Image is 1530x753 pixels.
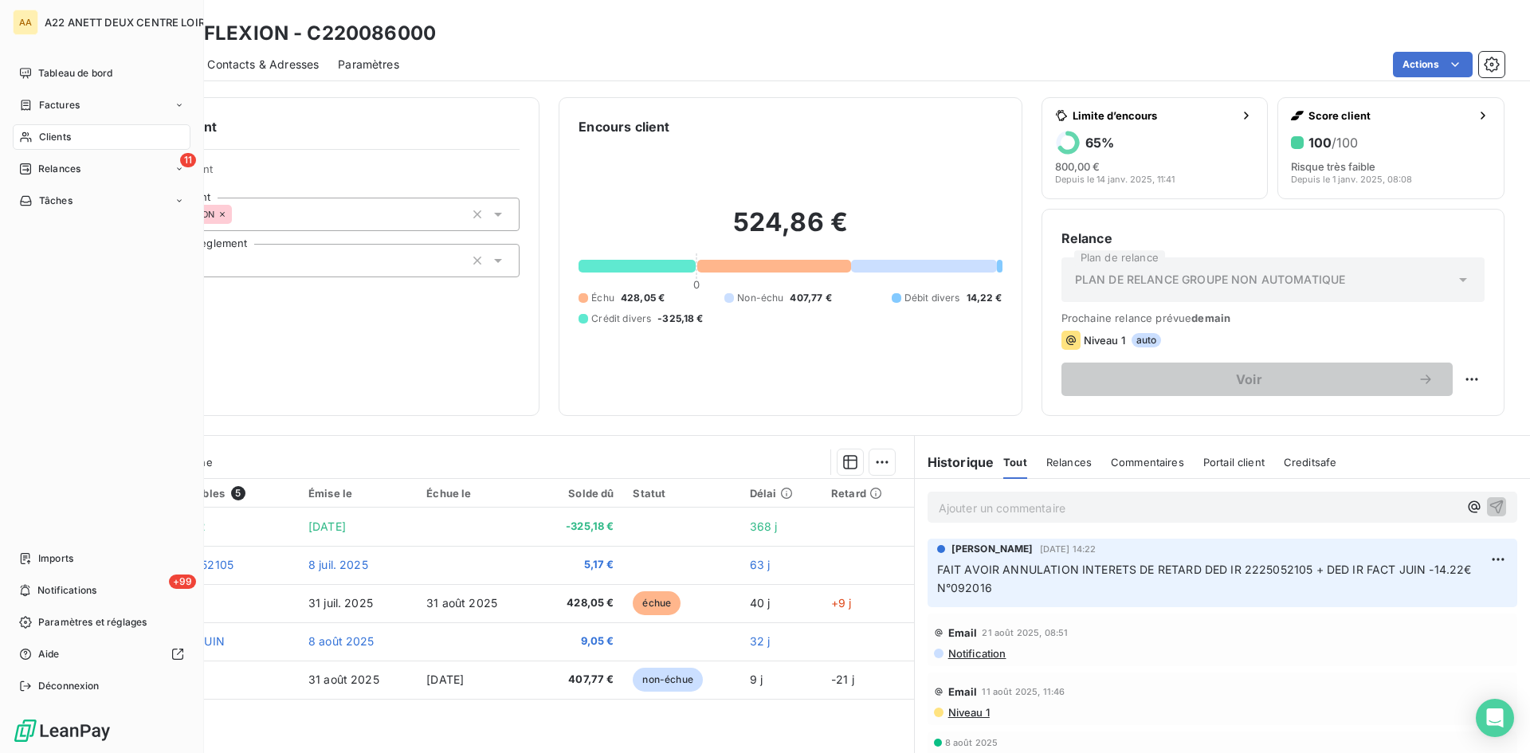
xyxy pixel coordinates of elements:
[591,291,614,305] span: Échu
[308,558,368,571] span: 8 juil. 2025
[904,291,960,305] span: Débit divers
[38,551,73,566] span: Imports
[831,487,904,500] div: Retard
[945,738,998,747] span: 8 août 2025
[947,706,990,719] span: Niveau 1
[1332,135,1358,151] span: /100
[38,615,147,629] span: Paramètres et réglages
[13,10,38,35] div: AA
[750,634,771,648] span: 32 j
[126,486,289,500] div: Pièces comptables
[308,634,375,648] span: 8 août 2025
[1055,160,1100,173] span: 800,00 €
[591,312,651,326] span: Crédit divers
[1003,456,1027,469] span: Tout
[1393,52,1473,77] button: Actions
[308,520,346,533] span: [DATE]
[140,19,436,48] h3: GENIE FLEXION - C220086000
[831,596,852,610] span: +9 j
[308,487,407,500] div: Émise le
[1042,97,1269,199] button: Limite d’encours65%800,00 €Depuis le 14 janv. 2025, 11:41
[693,278,700,291] span: 0
[545,633,614,649] span: 9,05 €
[1132,333,1162,347] span: auto
[1284,456,1337,469] span: Creditsafe
[1277,97,1504,199] button: Score client100/100Risque très faibleDepuis le 1 janv. 2025, 08:08
[545,519,614,535] span: -325,18 €
[937,563,1475,594] span: FAIT AVOIR ANNULATION INTERETS DE RETARD DED IR 2225052105 + DED IR FACT JUIN -14.22€ N°092016
[951,542,1034,556] span: [PERSON_NAME]
[207,57,319,73] span: Contacts & Adresses
[1308,109,1470,122] span: Score client
[37,583,96,598] span: Notifications
[750,673,763,686] span: 9 j
[232,207,245,222] input: Ajouter une valeur
[1308,135,1358,151] h6: 100
[967,291,1002,305] span: 14,22 €
[982,687,1065,696] span: 11 août 2025, 11:46
[545,595,614,611] span: 428,05 €
[947,647,1006,660] span: Notification
[545,487,614,500] div: Solde dû
[1291,160,1375,173] span: Risque très faible
[1073,109,1234,122] span: Limite d’encours
[790,291,831,305] span: 407,77 €
[633,487,730,500] div: Statut
[338,57,399,73] span: Paramètres
[750,596,771,610] span: 40 j
[1075,272,1346,288] span: PLAN DE RELANCE GROUPE NON AUTOMATIQUE
[1203,456,1265,469] span: Portail client
[633,591,681,615] span: échue
[948,685,978,698] span: Email
[39,98,80,112] span: Factures
[545,557,614,573] span: 5,17 €
[96,117,520,136] h6: Informations client
[38,162,80,176] span: Relances
[1081,373,1418,386] span: Voir
[308,596,373,610] span: 31 juil. 2025
[39,130,71,144] span: Clients
[13,641,190,667] a: Aide
[1061,312,1485,324] span: Prochaine relance prévue
[657,312,703,326] span: -325,18 €
[545,672,614,688] span: 407,77 €
[1291,175,1412,184] span: Depuis le 1 janv. 2025, 08:08
[180,153,196,167] span: 11
[621,291,665,305] span: 428,05 €
[1085,135,1114,151] h6: 65 %
[579,117,669,136] h6: Encours client
[13,718,112,743] img: Logo LeanPay
[1476,699,1514,737] div: Open Intercom Messenger
[39,194,73,208] span: Tâches
[1046,456,1092,469] span: Relances
[38,679,100,693] span: Déconnexion
[1191,312,1230,324] span: demain
[169,575,196,589] span: +99
[426,673,464,686] span: [DATE]
[308,673,379,686] span: 31 août 2025
[1040,544,1096,554] span: [DATE] 14:22
[750,558,771,571] span: 63 j
[1061,363,1453,396] button: Voir
[128,163,520,185] span: Propriétés Client
[750,520,778,533] span: 368 j
[737,291,783,305] span: Non-échu
[426,596,497,610] span: 31 août 2025
[231,486,245,500] span: 5
[633,668,702,692] span: non-échue
[426,487,525,500] div: Échue le
[831,673,854,686] span: -21 j
[1084,334,1125,347] span: Niveau 1
[45,16,211,29] span: A22 ANETT DEUX CENTRE LOIRE
[1111,456,1184,469] span: Commentaires
[38,66,112,80] span: Tableau de bord
[38,647,60,661] span: Aide
[750,487,812,500] div: Délai
[948,626,978,639] span: Email
[982,628,1068,637] span: 21 août 2025, 08:51
[579,206,1002,254] h2: 524,86 €
[915,453,994,472] h6: Historique
[1061,229,1485,248] h6: Relance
